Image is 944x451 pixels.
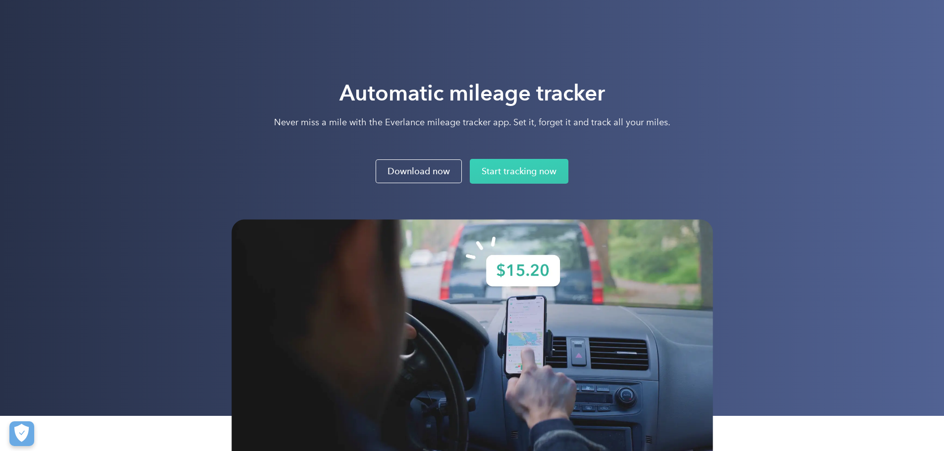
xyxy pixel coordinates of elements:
h1: Automatic mileage tracker [274,79,670,107]
button: Cookies Settings [9,421,34,446]
a: Download now [376,159,462,183]
a: Start tracking now [470,159,568,184]
p: Never miss a mile with the Everlance mileage tracker app. Set it, forget it and track all your mi... [274,116,670,128]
